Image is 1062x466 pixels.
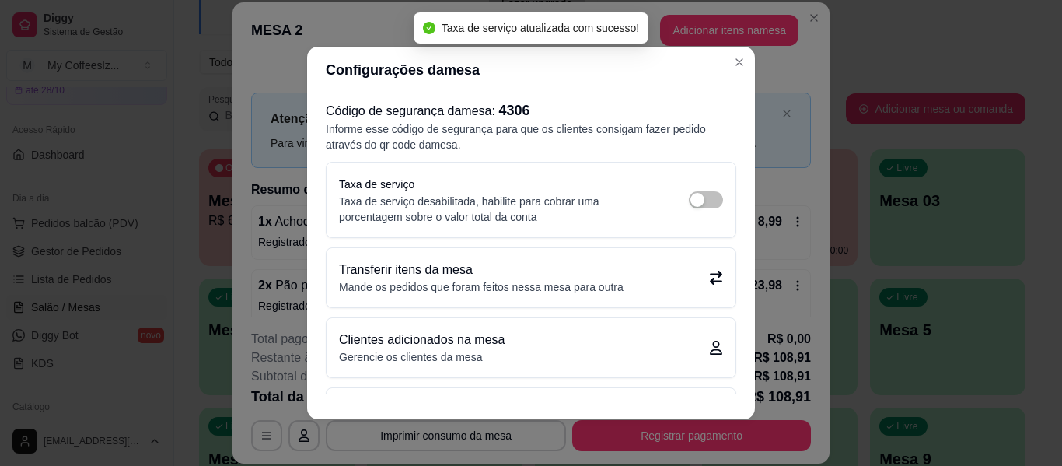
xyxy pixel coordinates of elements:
p: Taxa de serviço desabilitada, habilite para cobrar uma porcentagem sobre o valor total da conta [339,194,658,225]
span: Taxa de serviço atualizada com sucesso! [442,22,639,34]
p: Informe esse código de segurança para que os clientes consigam fazer pedido através do qr code da... [326,121,736,152]
p: Mande os pedidos que foram feitos nessa mesa para outra [339,279,624,295]
button: Close [727,50,752,75]
p: Clientes adicionados na mesa [339,331,505,349]
label: Taxa de serviço [339,178,414,191]
h2: Código de segurança da mesa : [326,100,736,121]
span: 4306 [498,103,529,118]
p: Transferir itens da mesa [339,261,624,279]
header: Configurações da mesa [307,47,755,93]
span: check-circle [423,22,435,34]
p: Gerencie os clientes da mesa [339,349,505,365]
